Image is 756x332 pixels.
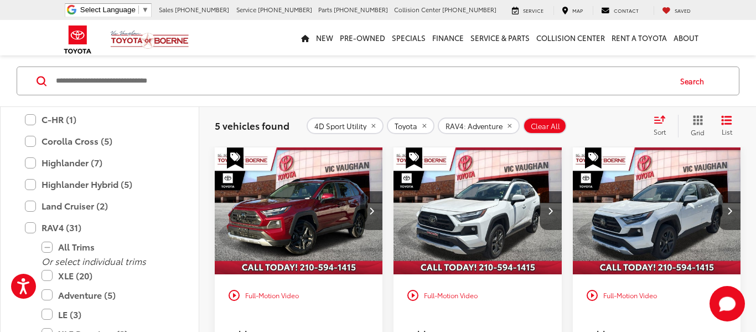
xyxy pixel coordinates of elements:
img: 2024 Toyota RAV4 Adventure [214,147,384,275]
span: Sort [654,127,666,136]
label: All Trims [42,237,174,257]
span: 4D Sport Utility [314,122,366,131]
span: [PHONE_NUMBER] [334,5,388,14]
button: Grid View [678,115,713,137]
span: Service [523,7,543,14]
label: RAV4 (31) [25,218,174,237]
img: 2024 Toyota RAV4 Adventure [572,147,742,275]
a: Contact [593,6,647,15]
span: Clear All [531,122,560,131]
div: 2024 Toyota RAV4 Adventure 0 [393,147,562,274]
button: Next image [360,191,382,230]
span: Sales [159,5,173,14]
span: [PHONE_NUMBER] [442,5,496,14]
span: List [721,127,732,136]
label: Adventure (5) [42,285,174,305]
label: XLE (20) [42,266,174,285]
a: About [670,20,702,55]
button: Next image [540,191,562,230]
a: 2024 Toyota RAV4 Adventure2024 Toyota RAV4 Adventure2024 Toyota RAV4 Adventure2024 Toyota RAV4 Ad... [393,147,562,274]
a: New [313,20,336,55]
button: remove Toyota [387,118,434,134]
span: Toyota [395,122,417,131]
label: Corolla Cross (5) [25,131,174,151]
span: Special [406,147,422,168]
img: 2024 Toyota RAV4 Adventure [393,147,562,275]
label: Highlander Hybrid (5) [25,175,174,194]
a: Specials [389,20,429,55]
a: Pre-Owned [336,20,389,55]
span: [PHONE_NUMBER] [175,5,229,14]
button: Select sort value [648,115,678,137]
span: [PHONE_NUMBER] [258,5,312,14]
a: Collision Center [533,20,608,55]
button: List View [713,115,741,137]
img: Toyota [57,22,99,58]
img: Vic Vaughan Toyota of Boerne [110,30,189,49]
button: Next image [718,191,741,230]
a: Service & Parts: Opens in a new tab [467,20,533,55]
span: Saved [675,7,691,14]
span: Special [227,147,244,168]
div: 2024 Toyota RAV4 Adventure 0 [214,147,384,274]
span: Special [585,147,602,168]
input: Search by Make, Model, or Keyword [55,68,670,94]
label: LE (3) [42,305,174,324]
a: 2024 Toyota RAV4 Adventure2024 Toyota RAV4 Adventure2024 Toyota RAV4 Adventure2024 Toyota RAV4 Ad... [572,147,742,274]
span: Service [236,5,256,14]
svg: Start Chat [710,286,745,321]
span: Map [572,7,583,14]
button: remove 4D%20Sport%20Utility [307,118,384,134]
a: Select Language​ [80,6,149,14]
span: 5 vehicles found [215,119,289,132]
i: Or select individual trims [42,254,146,267]
span: RAV4: Adventure [446,122,503,131]
button: Clear All [523,118,567,134]
span: ▼ [142,6,149,14]
span: Grid [691,127,705,137]
span: ​ [138,6,139,14]
a: Home [298,20,313,55]
div: 2024 Toyota RAV4 Adventure 0 [572,147,742,274]
button: Search [670,67,720,95]
label: Land Cruiser (2) [25,196,174,216]
a: Service [504,6,552,15]
span: Select Language [80,6,136,14]
button: remove RAV4: Adventure [438,118,520,134]
span: Contact [614,7,639,14]
button: Toggle Chat Window [710,286,745,321]
a: Map [553,6,591,15]
label: C-HR (1) [25,110,174,129]
span: Parts [318,5,332,14]
a: 2024 Toyota RAV4 Adventure2024 Toyota RAV4 Adventure2024 Toyota RAV4 Adventure2024 Toyota RAV4 Ad... [214,147,384,274]
label: Highlander (7) [25,153,174,172]
span: Collision Center [394,5,441,14]
a: My Saved Vehicles [654,6,699,15]
a: Finance [429,20,467,55]
a: Rent a Toyota [608,20,670,55]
